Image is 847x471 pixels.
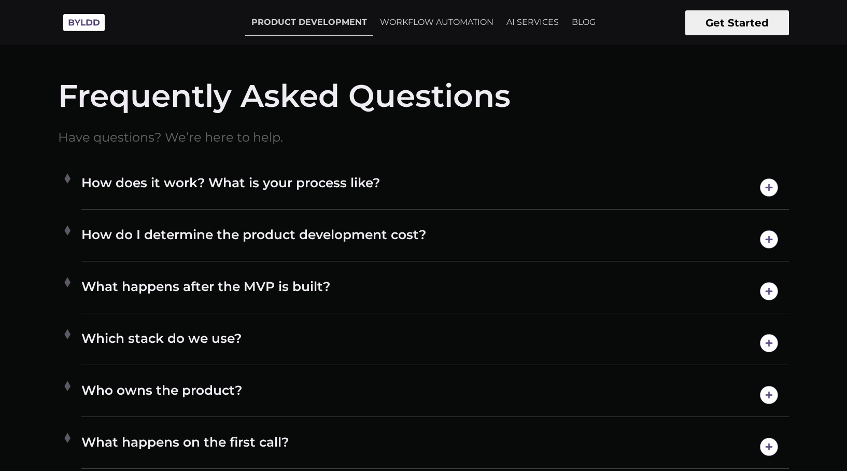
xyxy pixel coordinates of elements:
img: plus-1 [61,172,74,185]
h4: What happens on the first call? [81,434,789,460]
a: PRODUCT DEVELOPMENT [245,9,373,36]
h4: What happens after the MVP is built? [81,278,789,304]
img: open-icon [756,330,782,356]
img: Byldd - Product Development Company [58,8,110,37]
h4: How does it work? What is your process like? [81,174,789,201]
img: plus-1 [61,275,74,289]
img: plus-1 [61,431,74,445]
h4: How do I determine the product development cost? [81,226,789,253]
img: plus-1 [61,379,74,393]
a: WORKFLOW AUTOMATION [374,9,500,35]
img: open-icon [756,226,782,253]
h4: Which stack do we use? [81,330,789,356]
h4: Who owns the product? [81,382,789,408]
img: open-icon [756,278,782,304]
img: plus-1 [61,327,74,341]
img: plus-1 [61,224,74,237]
img: open-icon [756,174,782,201]
button: Get Started [685,10,789,35]
a: BLOG [566,9,602,35]
p: Have questions? We’re here to help. [58,132,789,143]
img: open-icon [756,434,782,460]
img: open-icon [756,382,782,408]
h1: Frequently Asked Questions [58,76,789,116]
a: AI SERVICES [500,9,565,35]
